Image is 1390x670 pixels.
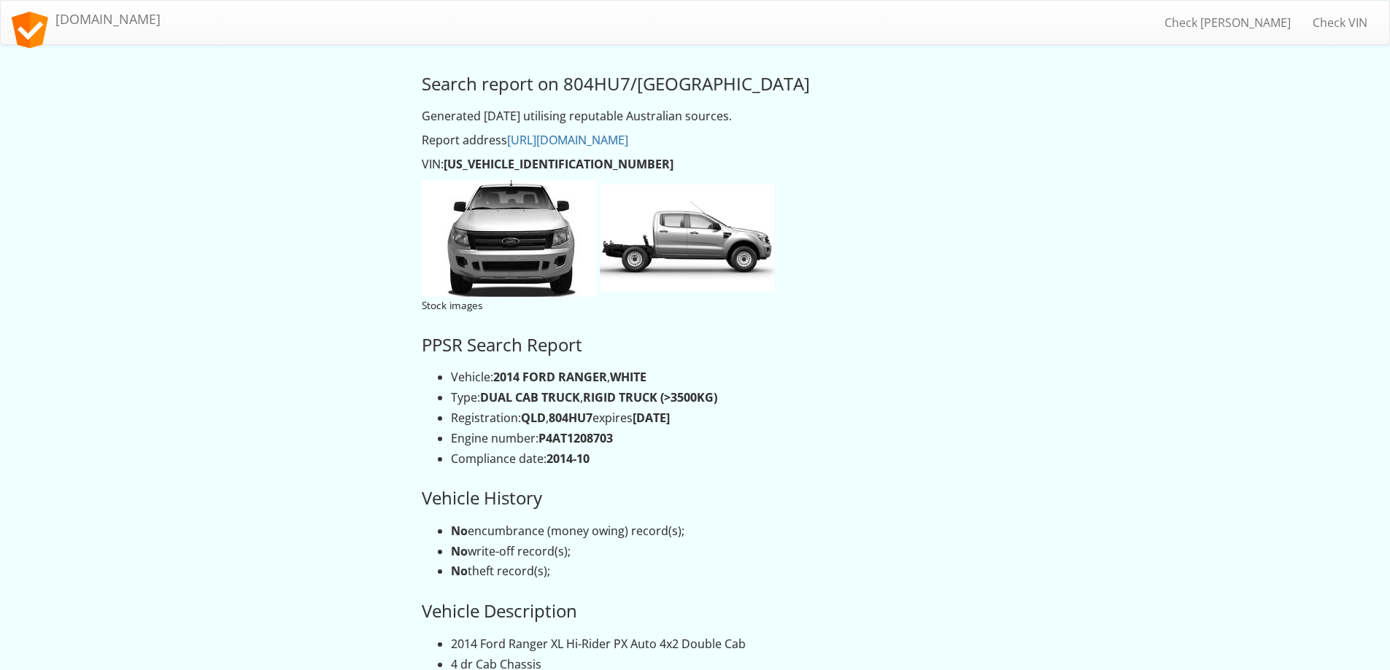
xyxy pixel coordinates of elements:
li: 2014 Ford Ranger XL Hi-Rider PX Auto 4x2 Double Cab [451,636,969,653]
a: [URL][DOMAIN_NAME] [507,132,628,148]
li: Compliance date: [451,451,969,467]
h3: PPSR Search Report [422,335,969,354]
a: [DOMAIN_NAME] [1,1,171,37]
li: Vehicle: , [451,369,969,386]
strong: 2014 FORD RANGER [493,369,607,385]
strong: No [451,563,468,579]
h3: Vehicle History [422,488,969,507]
strong: No [451,523,468,539]
a: Check [PERSON_NAME] [1154,4,1302,41]
li: Engine number: [451,430,969,447]
li: Type: , [451,389,969,406]
p: Generated [DATE] utilising reputable Australian sources. [422,108,969,125]
li: theft record(s); [451,563,969,580]
li: Registration: , expires [451,410,969,426]
strong: RIGID TRUCK (>3500KG) [583,389,717,405]
strong: 804HU7 [549,410,592,426]
h3: Vehicle Description [422,601,969,620]
img: logo.svg [12,12,48,48]
p: Report address [422,132,969,149]
strong: [US_VEHICLE_IDENTIFICATION_NUMBER] [444,156,673,172]
small: Stock images [422,298,482,312]
strong: No [451,543,468,559]
h3: Search report on 804HU7/[GEOGRAPHIC_DATA] [422,74,969,93]
a: Check VIN [1302,4,1378,41]
strong: QLD [521,410,546,426]
strong: P4AT1208703 [538,430,613,446]
strong: WHITE [610,369,646,385]
strong: [DATE] [633,410,670,426]
p: VIN: [422,156,969,173]
strong: 2014-10 [547,451,590,467]
li: encumbrance (money owing) record(s); [451,523,969,539]
li: write-off record(s); [451,543,969,560]
strong: DUAL CAB TRUCK [480,389,580,405]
